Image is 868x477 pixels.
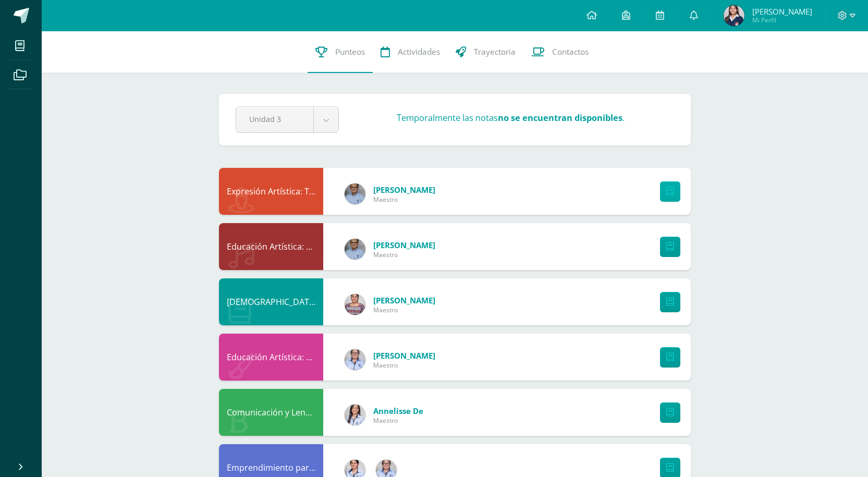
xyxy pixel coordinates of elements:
div: Expresión Artística: Teatro [219,168,323,215]
h3: Temporalmente las notas . [397,112,625,124]
span: Unidad 3 [249,107,300,131]
span: [PERSON_NAME] [752,6,812,17]
strong: no se encuentran disponibles [498,112,622,124]
span: [PERSON_NAME] [373,295,435,305]
span: [PERSON_NAME] [373,350,435,361]
a: Trayectoria [448,31,523,73]
span: Maestro [373,361,435,370]
span: [PERSON_NAME] [373,240,435,250]
span: Trayectoria [474,46,516,57]
div: Evangelización [219,278,323,325]
a: Punteos [308,31,373,73]
span: Mi Perfil [752,16,812,25]
div: Educación Artística: Educación Musical [219,223,323,270]
span: Maestro [373,250,435,259]
a: Actividades [373,31,448,73]
img: 2d4cdba4f637e21f7eb1b858705ef55a.png [724,5,744,26]
span: Punteos [335,46,365,57]
span: Contactos [552,46,589,57]
span: Annelisse De [373,406,423,416]
span: Maestro [373,416,423,425]
div: Educación Artística: Artes Visuales [219,334,323,381]
img: c0a26e2fe6bfcdf9029544cd5cc8fd3b.png [345,239,365,260]
img: 7f600a662924718df360360cce82d692.png [345,294,365,315]
span: Maestro [373,305,435,314]
a: Contactos [523,31,596,73]
a: Unidad 3 [236,107,338,132]
span: [PERSON_NAME] [373,185,435,195]
div: Comunicación y Lenguaje, Idioma Español [219,389,323,436]
span: Maestro [373,195,435,204]
img: 856922c122c96dd4492acfa029e91394.png [345,405,365,425]
img: a19da184a6dd3418ee17da1f5f2698ae.png [345,349,365,370]
img: c0a26e2fe6bfcdf9029544cd5cc8fd3b.png [345,184,365,204]
span: Actividades [398,46,440,57]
